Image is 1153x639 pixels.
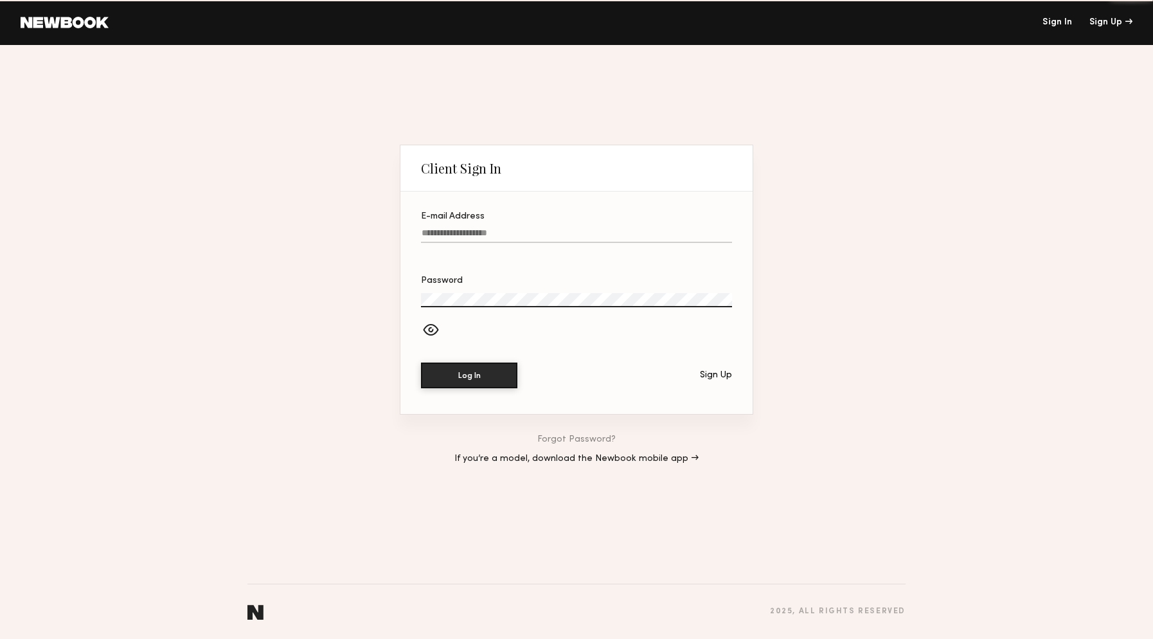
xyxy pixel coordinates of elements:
[770,607,906,616] div: 2025 , all rights reserved
[421,276,732,285] div: Password
[454,455,699,464] a: If you’re a model, download the Newbook mobile app →
[1089,18,1132,27] div: Sign Up
[700,371,732,380] div: Sign Up
[421,363,517,388] button: Log In
[421,293,732,307] input: Password
[421,161,501,176] div: Client Sign In
[537,435,616,444] a: Forgot Password?
[1042,18,1072,27] a: Sign In
[421,228,732,243] input: E-mail Address
[421,212,732,221] div: E-mail Address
